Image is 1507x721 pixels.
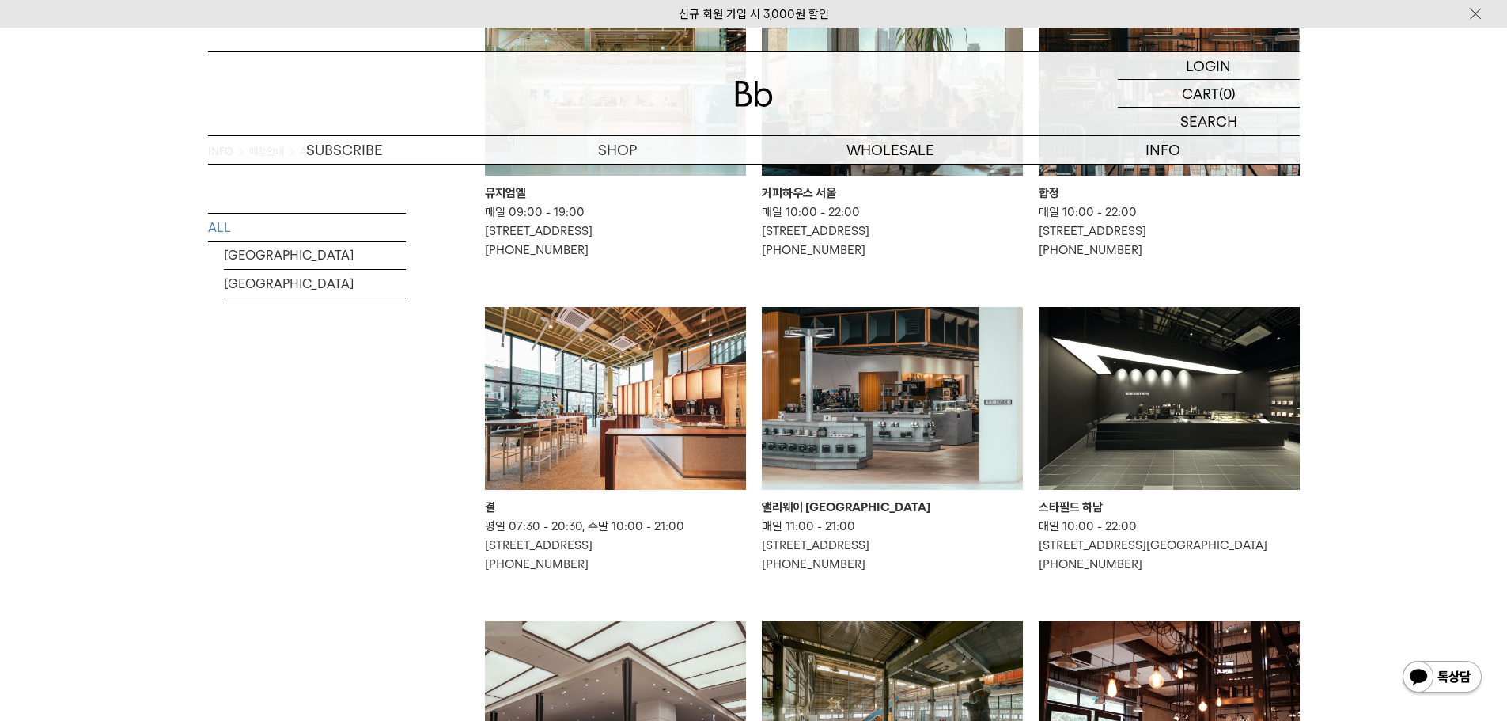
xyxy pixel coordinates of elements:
[1039,307,1300,490] img: 스타필드 하남
[1118,80,1300,108] a: CART (0)
[1039,517,1300,574] p: 매일 10:00 - 22:00 [STREET_ADDRESS][GEOGRAPHIC_DATA] [PHONE_NUMBER]
[485,307,746,490] img: 결
[1039,184,1300,203] div: 합정
[1180,108,1237,135] p: SEARCH
[762,203,1023,260] p: 매일 10:00 - 22:00 [STREET_ADDRESS] [PHONE_NUMBER]
[481,136,754,164] a: SHOP
[1039,307,1300,574] a: 스타필드 하남 스타필드 하남 매일 10:00 - 22:00[STREET_ADDRESS][GEOGRAPHIC_DATA][PHONE_NUMBER]
[1039,498,1300,517] div: 스타필드 하남
[485,307,746,574] a: 결 결 평일 07:30 - 20:30, 주말 10:00 - 21:00[STREET_ADDRESS][PHONE_NUMBER]
[224,270,406,298] a: [GEOGRAPHIC_DATA]
[208,214,406,241] a: ALL
[762,517,1023,574] p: 매일 11:00 - 21:00 [STREET_ADDRESS] [PHONE_NUMBER]
[1039,203,1300,260] p: 매일 10:00 - 22:00 [STREET_ADDRESS] [PHONE_NUMBER]
[1118,52,1300,80] a: LOGIN
[762,184,1023,203] div: 커피하우스 서울
[679,7,829,21] a: 신규 회원 가입 시 3,000원 할인
[1401,659,1483,697] img: 카카오톡 채널 1:1 채팅 버튼
[1027,136,1300,164] p: INFO
[208,136,481,164] a: SUBSCRIBE
[735,81,773,107] img: 로고
[762,498,1023,517] div: 앨리웨이 [GEOGRAPHIC_DATA]
[762,307,1023,574] a: 앨리웨이 인천 앨리웨이 [GEOGRAPHIC_DATA] 매일 11:00 - 21:00[STREET_ADDRESS][PHONE_NUMBER]
[224,241,406,269] a: [GEOGRAPHIC_DATA]
[754,136,1027,164] p: WHOLESALE
[485,517,746,574] p: 평일 07:30 - 20:30, 주말 10:00 - 21:00 [STREET_ADDRESS] [PHONE_NUMBER]
[1219,80,1236,107] p: (0)
[762,307,1023,490] img: 앨리웨이 인천
[1186,52,1231,79] p: LOGIN
[485,203,746,260] p: 매일 09:00 - 19:00 [STREET_ADDRESS] [PHONE_NUMBER]
[1182,80,1219,107] p: CART
[485,498,746,517] div: 결
[485,184,746,203] div: 뮤지엄엘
